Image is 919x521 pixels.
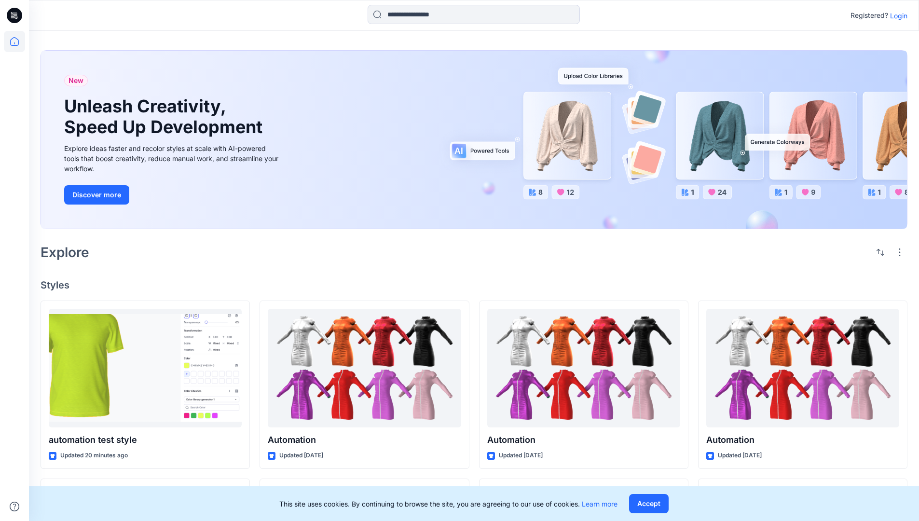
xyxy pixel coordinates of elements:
[718,451,762,461] p: Updated [DATE]
[69,75,83,86] span: New
[582,500,617,508] a: Learn more
[41,245,89,260] h2: Explore
[629,494,669,513] button: Accept
[499,451,543,461] p: Updated [DATE]
[41,279,907,291] h4: Styles
[49,433,242,447] p: automation test style
[49,309,242,428] a: automation test style
[706,433,899,447] p: Automation
[890,11,907,21] p: Login
[279,499,617,509] p: This site uses cookies. By continuing to browse the site, you are agreeing to our use of cookies.
[64,96,267,137] h1: Unleash Creativity, Speed Up Development
[850,10,888,21] p: Registered?
[60,451,128,461] p: Updated 20 minutes ago
[268,433,461,447] p: Automation
[64,185,281,205] a: Discover more
[64,143,281,174] div: Explore ideas faster and recolor styles at scale with AI-powered tools that boost creativity, red...
[487,433,680,447] p: Automation
[268,309,461,428] a: Automation
[706,309,899,428] a: Automation
[487,309,680,428] a: Automation
[279,451,323,461] p: Updated [DATE]
[64,185,129,205] button: Discover more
